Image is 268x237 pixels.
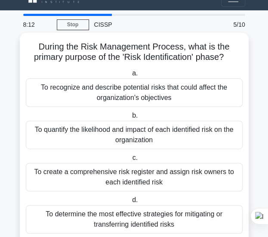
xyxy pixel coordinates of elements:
span: b. [132,112,138,119]
a: Stop [57,19,89,30]
div: To determine the most effective strategies for mitigating or transferring identified risks [26,205,243,234]
div: CISSP [89,16,212,33]
span: c. [132,154,138,161]
div: To create a comprehensive risk register and assign risk owners to each identified risk [26,163,243,191]
div: 5/10 [212,16,250,33]
div: 8:12 [18,16,57,33]
h5: During the Risk Management Process, what is the primary purpose of the 'Risk Identification' phase? [25,41,243,63]
div: To recognize and describe potential risks that could affect the organization's objectives [26,78,243,107]
span: a. [132,69,138,77]
span: d. [132,196,138,203]
div: To quantify the likelihood and impact of each identified risk on the organization [26,121,243,149]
